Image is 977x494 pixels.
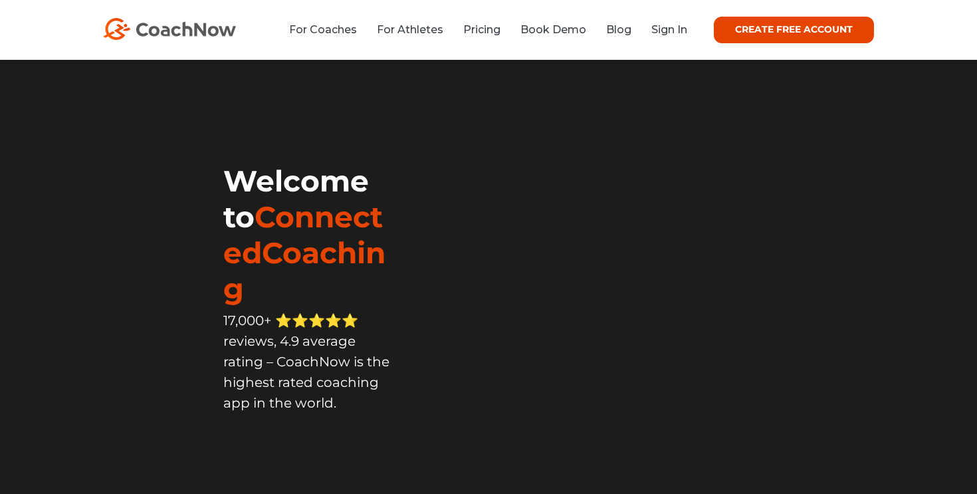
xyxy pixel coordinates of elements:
a: Blog [606,23,631,36]
h1: Welcome to [223,163,393,307]
span: 17,000+ ⭐️⭐️⭐️⭐️⭐️ reviews, 4.9 average rating – CoachNow is the highest rated coaching app in th... [223,312,389,411]
a: For Athletes [377,23,443,36]
a: CREATE FREE ACCOUNT [714,17,874,43]
span: ConnectedCoaching [223,199,385,307]
iframe: Embedded CTA [223,438,389,473]
a: Sign In [651,23,687,36]
img: CoachNow Logo [103,18,236,40]
a: For Coaches [289,23,357,36]
a: Pricing [463,23,500,36]
a: Book Demo [520,23,586,36]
